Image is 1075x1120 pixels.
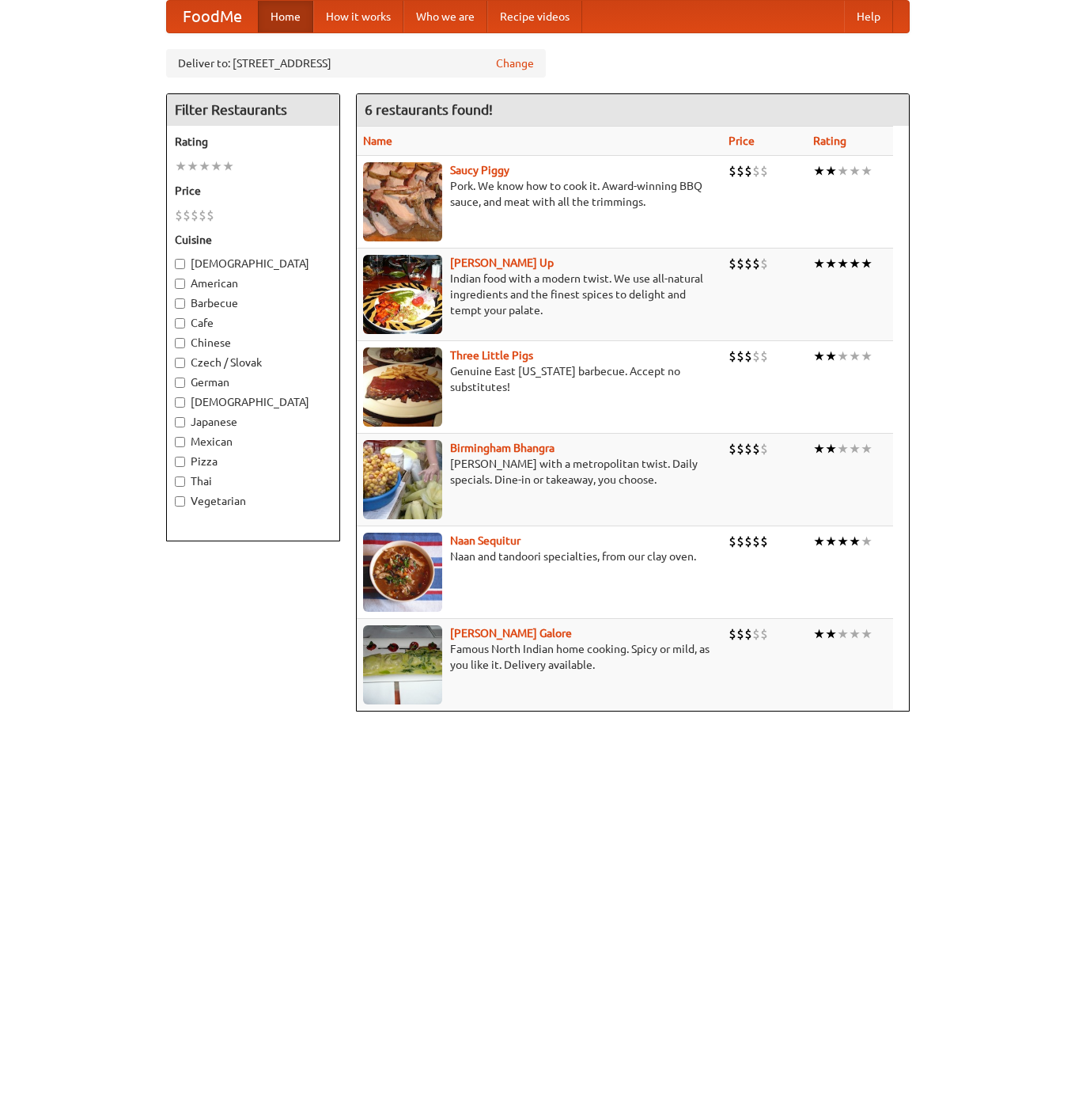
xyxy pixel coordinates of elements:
li: ★ [861,533,872,550]
li: ★ [849,440,861,457]
a: Price [729,135,755,147]
a: [PERSON_NAME] Up [450,256,554,269]
a: Recipe videos [487,1,582,32]
img: bhangra.jpg [363,440,442,519]
li: $ [752,625,760,643]
label: Vegetarian [175,493,331,509]
li: $ [744,162,752,180]
li: $ [729,533,736,550]
li: ★ [187,158,199,175]
li: ★ [175,158,187,175]
h5: Rating [175,134,331,150]
li: ★ [837,162,849,180]
li: ★ [837,533,849,550]
h5: Cuisine [175,232,331,248]
li: ★ [849,625,861,643]
li: $ [752,347,760,365]
input: Japanese [175,417,185,427]
input: German [175,378,185,388]
li: ★ [861,440,872,457]
img: naansequitur.jpg [363,533,442,612]
li: $ [752,440,760,457]
input: Mexican [175,437,185,447]
li: ★ [849,347,861,365]
a: Home [258,1,313,32]
h4: Filter Restaurants [167,94,339,126]
li: ★ [813,255,825,272]
li: ★ [825,625,837,643]
li: ★ [813,347,825,365]
li: $ [744,440,752,457]
input: Czech / Slovak [175,358,185,368]
p: [PERSON_NAME] with a metropolitan twist. Daily specials. Dine-in or takeaway, you choose. [363,456,717,488]
input: Cafe [175,318,185,328]
li: $ [760,625,768,643]
li: $ [183,207,191,224]
a: Change [496,55,534,71]
li: ★ [813,533,825,550]
li: $ [744,347,752,365]
div: Deliver to: [STREET_ADDRESS] [166,49,546,78]
input: Barbecue [175,298,185,309]
label: Cafe [175,315,331,331]
li: ★ [837,625,849,643]
p: Naan and tandoori specialties, from our clay oven. [363,549,717,564]
a: Name [363,135,392,147]
p: Genuine East [US_STATE] barbecue. Accept no substitutes! [363,363,717,395]
label: Mexican [175,434,331,450]
li: $ [736,255,744,272]
li: $ [744,255,752,272]
input: Vegetarian [175,496,185,507]
li: $ [736,440,744,457]
li: $ [752,533,760,550]
p: Indian food with a modern twist. We use all-natural ingredients and the finest spices to delight ... [363,271,717,318]
li: $ [729,347,736,365]
li: ★ [837,440,849,457]
li: ★ [825,162,837,180]
label: German [175,374,331,390]
h5: Price [175,183,331,199]
a: Three Little Pigs [450,349,533,362]
li: ★ [813,162,825,180]
input: American [175,279,185,289]
input: [DEMOGRAPHIC_DATA] [175,397,185,408]
p: Famous North Indian home cooking. Spicy or mild, as you like it. Delivery available. [363,641,717,673]
li: $ [191,207,199,224]
p: Pork. We know how to cook it. Award-winning BBQ sauce, and meat with all the trimmings. [363,178,717,210]
label: Pizza [175,454,331,469]
img: littlepigs.jpg [363,347,442,427]
li: ★ [849,255,861,272]
input: [DEMOGRAPHIC_DATA] [175,259,185,269]
li: $ [744,533,752,550]
input: Pizza [175,457,185,467]
li: $ [760,255,768,272]
li: ★ [861,162,872,180]
li: ★ [861,255,872,272]
img: curryup.jpg [363,255,442,334]
input: Chinese [175,338,185,348]
li: ★ [837,347,849,365]
li: $ [760,440,768,457]
label: Barbecue [175,295,331,311]
ng-pluralize: 6 restaurants found! [365,102,493,117]
label: [DEMOGRAPHIC_DATA] [175,256,331,271]
li: $ [206,207,214,224]
li: $ [729,162,736,180]
img: saucy.jpg [363,162,442,241]
li: $ [760,347,768,365]
li: ★ [222,158,234,175]
li: $ [744,625,752,643]
li: ★ [837,255,849,272]
li: $ [760,533,768,550]
li: $ [729,625,736,643]
label: Czech / Slovak [175,355,331,370]
a: Naan Sequitur [450,534,520,547]
a: FoodMe [167,1,258,32]
li: ★ [825,533,837,550]
li: ★ [210,158,222,175]
li: ★ [813,625,825,643]
li: ★ [199,158,210,175]
img: currygalore.jpg [363,625,442,704]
